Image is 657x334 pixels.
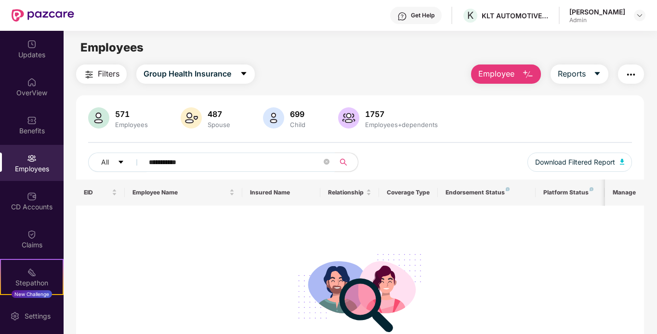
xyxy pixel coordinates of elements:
div: 487 [206,109,232,119]
img: svg+xml;base64,PHN2ZyB4bWxucz0iaHR0cDovL3d3dy53My5vcmcvMjAwMC9zdmciIHhtbG5zOnhsaW5rPSJodHRwOi8vd3... [338,107,359,128]
th: Coverage Type [379,180,438,206]
div: 699 [288,109,307,119]
span: All [101,157,109,167]
div: [PERSON_NAME] [569,7,625,16]
div: 571 [113,109,150,119]
span: Relationship [328,189,364,196]
img: svg+xml;base64,PHN2ZyB4bWxucz0iaHR0cDovL3d3dy53My5vcmcvMjAwMC9zdmciIHdpZHRoPSIyNCIgaGVpZ2h0PSIyNC... [625,69,637,80]
th: Manage [605,180,644,206]
span: close-circle [324,159,329,165]
button: Reportscaret-down [551,64,608,84]
img: svg+xml;base64,PHN2ZyBpZD0iSGVscC0zMngzMiIgeG1sbnM9Imh0dHA6Ly93d3cudzMub3JnLzIwMDAvc3ZnIiB3aWR0aD... [397,12,407,21]
div: Platform Status [543,189,596,196]
span: EID [84,189,110,196]
th: Employee Name [125,180,242,206]
img: svg+xml;base64,PHN2ZyB4bWxucz0iaHR0cDovL3d3dy53My5vcmcvMjAwMC9zdmciIHhtbG5zOnhsaW5rPSJodHRwOi8vd3... [181,107,202,128]
div: Employees+dependents [363,121,440,128]
span: Group Health Insurance [144,68,231,80]
span: caret-down [593,70,601,78]
img: svg+xml;base64,PHN2ZyB4bWxucz0iaHR0cDovL3d3dy53My5vcmcvMjAwMC9zdmciIHdpZHRoPSI4IiBoZWlnaHQ9IjgiIH... [590,187,593,191]
span: Download Filtered Report [535,157,615,167]
th: Insured Name [242,180,321,206]
span: caret-down [240,70,248,78]
div: Child [288,121,307,128]
img: New Pazcare Logo [12,9,74,22]
img: svg+xml;base64,PHN2ZyBpZD0iQ0RfQWNjb3VudHMiIGRhdGEtbmFtZT0iQ0QgQWNjb3VudHMiIHhtbG5zPSJodHRwOi8vd3... [27,192,37,201]
button: Download Filtered Report [527,153,632,172]
span: Employee Name [132,189,227,196]
img: svg+xml;base64,PHN2ZyBpZD0iSG9tZSIgeG1sbnM9Imh0dHA6Ly93d3cudzMub3JnLzIwMDAvc3ZnIiB3aWR0aD0iMjAiIG... [27,77,37,87]
img: svg+xml;base64,PHN2ZyBpZD0iU2V0dGluZy0yMHgyMCIgeG1sbnM9Imh0dHA6Ly93d3cudzMub3JnLzIwMDAvc3ZnIiB3aW... [10,311,20,321]
th: EID [76,180,125,206]
span: Reports [558,68,586,80]
img: svg+xml;base64,PHN2ZyB4bWxucz0iaHR0cDovL3d3dy53My5vcmcvMjAwMC9zdmciIHdpZHRoPSI4IiBoZWlnaHQ9IjgiIH... [506,187,510,191]
div: Stepathon [1,278,63,288]
img: svg+xml;base64,PHN2ZyBpZD0iRHJvcGRvd24tMzJ4MzIiIHhtbG5zPSJodHRwOi8vd3d3LnczLm9yZy8yMDAwL3N2ZyIgd2... [636,12,644,19]
div: Settings [22,311,53,321]
div: Get Help [411,12,434,19]
span: Filters [98,68,119,80]
span: Employee [478,68,514,80]
div: Spouse [206,121,232,128]
img: svg+xml;base64,PHN2ZyB4bWxucz0iaHR0cDovL3d3dy53My5vcmcvMjAwMC9zdmciIHhtbG5zOnhsaW5rPSJodHRwOi8vd3... [620,159,625,165]
button: Filters [76,64,127,84]
div: KLT AUTOMOTIVE AND TUBULAR PRODUCTS LTD [482,11,549,20]
img: svg+xml;base64,PHN2ZyB4bWxucz0iaHR0cDovL3d3dy53My5vcmcvMjAwMC9zdmciIHhtbG5zOnhsaW5rPSJodHRwOi8vd3... [263,107,284,128]
span: close-circle [324,158,329,167]
div: Endorsement Status [446,189,528,196]
img: svg+xml;base64,PHN2ZyB4bWxucz0iaHR0cDovL3d3dy53My5vcmcvMjAwMC9zdmciIHdpZHRoPSIyMSIgaGVpZ2h0PSIyMC... [27,268,37,277]
div: 1757 [363,109,440,119]
div: Admin [569,16,625,24]
img: svg+xml;base64,PHN2ZyBpZD0iQ2xhaW0iIHhtbG5zPSJodHRwOi8vd3d3LnczLm9yZy8yMDAwL3N2ZyIgd2lkdGg9IjIwIi... [27,230,37,239]
button: Allcaret-down [88,153,147,172]
img: svg+xml;base64,PHN2ZyB4bWxucz0iaHR0cDovL3d3dy53My5vcmcvMjAwMC9zdmciIHhtbG5zOnhsaW5rPSJodHRwOi8vd3... [88,107,109,128]
img: svg+xml;base64,PHN2ZyBpZD0iRW1wbG95ZWVzIiB4bWxucz0iaHR0cDovL3d3dy53My5vcmcvMjAwMC9zdmciIHdpZHRoPS... [27,154,37,163]
button: search [334,153,358,172]
button: Employee [471,64,541,84]
img: svg+xml;base64,PHN2ZyB4bWxucz0iaHR0cDovL3d3dy53My5vcmcvMjAwMC9zdmciIHdpZHRoPSIyNCIgaGVpZ2h0PSIyNC... [83,69,95,80]
span: search [334,158,353,166]
img: svg+xml;base64,PHN2ZyBpZD0iQmVuZWZpdHMiIHhtbG5zPSJodHRwOi8vd3d3LnczLm9yZy8yMDAwL3N2ZyIgd2lkdGg9Ij... [27,116,37,125]
img: svg+xml;base64,PHN2ZyBpZD0iVXBkYXRlZCIgeG1sbnM9Imh0dHA6Ly93d3cudzMub3JnLzIwMDAvc3ZnIiB3aWR0aD0iMj... [27,39,37,49]
span: caret-down [118,159,124,167]
div: Employees [113,121,150,128]
span: K [467,10,473,21]
span: Employees [80,40,144,54]
div: New Challenge [12,290,52,298]
th: Relationship [320,180,379,206]
img: svg+xml;base64,PHN2ZyB4bWxucz0iaHR0cDovL3d3dy53My5vcmcvMjAwMC9zdmciIHhtbG5zOnhsaW5rPSJodHRwOi8vd3... [522,69,534,80]
button: Group Health Insurancecaret-down [136,64,255,84]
